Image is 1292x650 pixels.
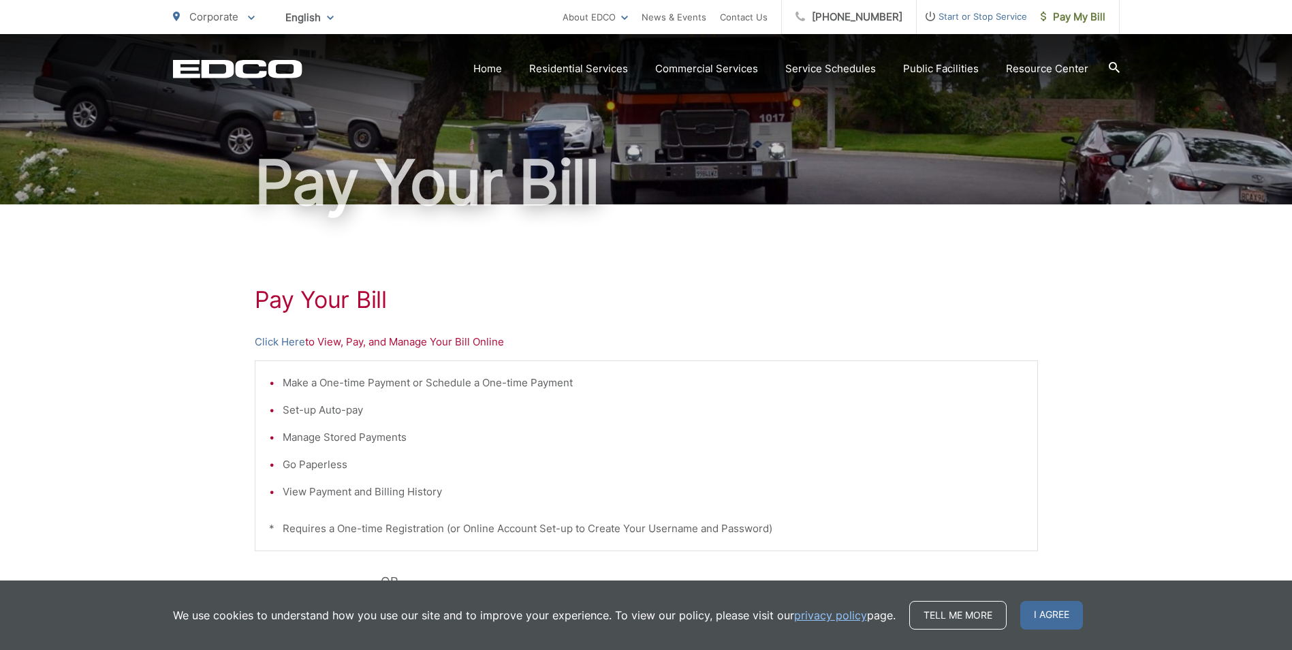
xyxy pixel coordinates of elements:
a: News & Events [642,9,706,25]
li: Manage Stored Payments [283,429,1024,446]
a: Click Here [255,334,305,350]
a: Home [473,61,502,77]
a: EDCD logo. Return to the homepage. [173,59,302,78]
li: Set-up Auto-pay [283,402,1024,418]
h1: Pay Your Bill [173,149,1120,217]
span: Corporate [189,10,238,23]
a: privacy policy [794,607,867,623]
p: - OR - [372,572,1038,592]
p: We use cookies to understand how you use our site and to improve your experience. To view our pol... [173,607,896,623]
h1: Pay Your Bill [255,286,1038,313]
a: About EDCO [563,9,628,25]
a: Residential Services [529,61,628,77]
span: English [275,5,344,29]
a: Resource Center [1006,61,1088,77]
a: Contact Us [720,9,768,25]
p: to View, Pay, and Manage Your Bill Online [255,334,1038,350]
a: Service Schedules [785,61,876,77]
a: Public Facilities [903,61,979,77]
li: Make a One-time Payment or Schedule a One-time Payment [283,375,1024,391]
li: Go Paperless [283,456,1024,473]
p: * Requires a One-time Registration (or Online Account Set-up to Create Your Username and Password) [269,521,1024,537]
li: View Payment and Billing History [283,484,1024,500]
a: Tell me more [909,601,1007,630]
a: Commercial Services [655,61,758,77]
span: Pay My Bill [1041,9,1105,25]
span: I agree [1020,601,1083,630]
